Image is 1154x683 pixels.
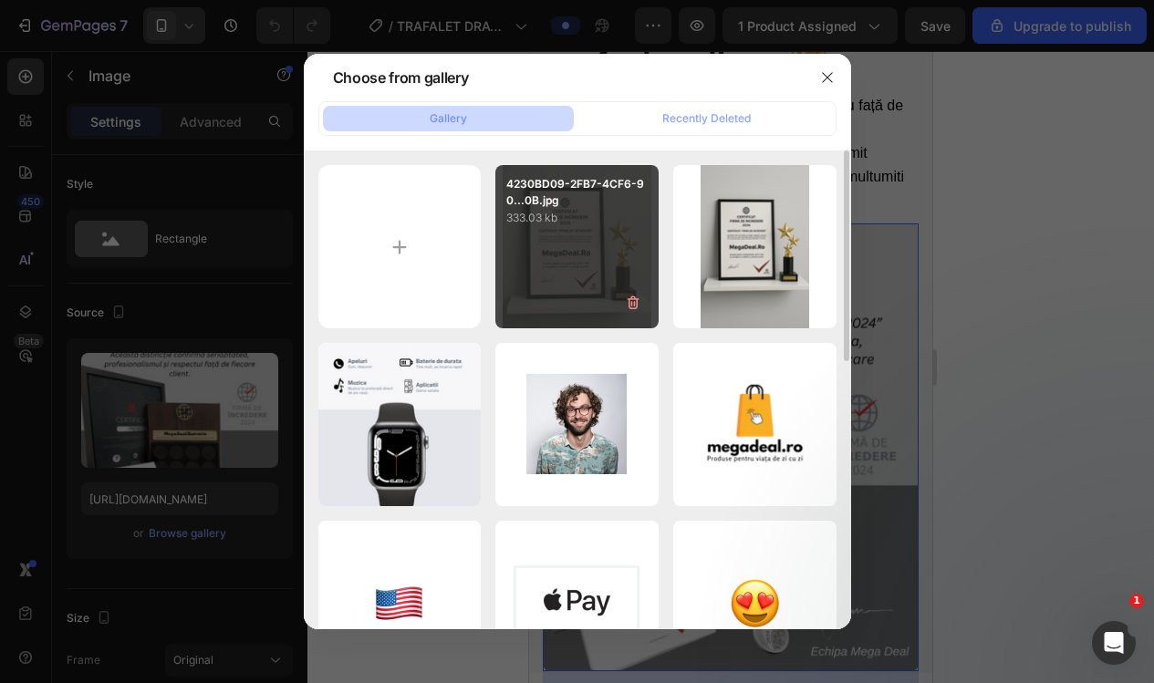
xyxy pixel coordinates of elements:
[673,343,837,506] img: image
[365,568,433,636] img: image
[333,67,469,88] div: Choose from gallery
[16,94,375,157] span: Certificatul "Firma de Incredere" 2024 a fost primit datorita lipsa recenziilor negative si a cli...
[430,110,467,127] div: Gallery
[721,568,789,636] img: image
[1129,594,1144,608] span: 1
[1092,621,1136,665] iframe: Intercom live chat
[581,106,832,131] button: Recently Deleted
[514,565,639,639] img: image
[36,147,76,163] div: Image
[506,176,648,209] p: 4230BD09-2FB7-4CF6-90...0B.jpg
[14,172,390,620] img: image%20350%20_1_.png
[16,47,374,86] span: Această distincție confirmă angajamentul nostru față de calitate, transparență și satisfacția cli...
[318,343,482,506] img: image
[701,165,809,328] img: image
[662,110,751,127] div: Recently Deleted
[526,374,627,474] img: image
[506,209,648,227] p: 333.03 kb
[323,106,574,131] button: Gallery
